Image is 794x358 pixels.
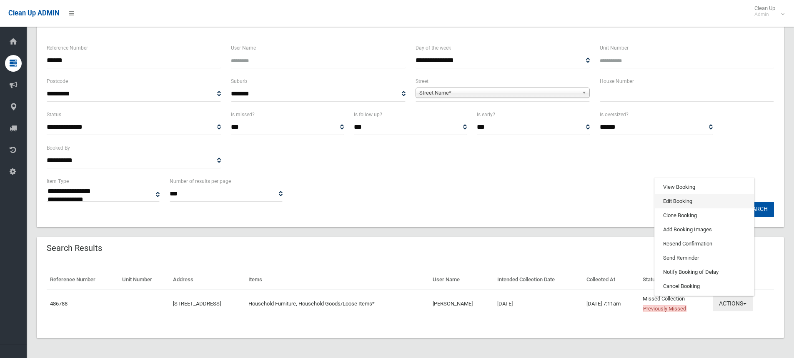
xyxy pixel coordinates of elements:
[47,77,68,86] label: Postcode
[119,270,170,289] th: Unit Number
[494,270,583,289] th: Intended Collection Date
[47,43,88,53] label: Reference Number
[231,77,247,86] label: Suburb
[50,300,68,307] a: 486788
[494,289,583,318] td: [DATE]
[655,251,754,265] a: Send Reminder
[655,194,754,208] a: Edit Booking
[37,240,112,256] header: Search Results
[655,237,754,251] a: Resend Confirmation
[600,43,629,53] label: Unit Number
[655,208,754,223] a: Clone Booking
[170,270,245,289] th: Address
[477,110,495,119] label: Is early?
[47,177,69,186] label: Item Type
[245,289,429,318] td: Household Furniture, Household Goods/Loose Items*
[655,223,754,237] a: Add Booking Images
[47,270,119,289] th: Reference Number
[600,110,629,119] label: Is oversized?
[739,202,774,217] button: Search
[354,110,382,119] label: Is follow up?
[429,270,494,289] th: User Name
[655,279,754,293] a: Cancel Booking
[170,177,231,186] label: Number of results per page
[583,270,640,289] th: Collected At
[655,265,754,279] a: Notify Booking of Delay
[416,77,428,86] label: Street
[655,180,754,194] a: View Booking
[639,270,709,289] th: Status
[245,270,429,289] th: Items
[231,110,255,119] label: Is missed?
[583,289,640,318] td: [DATE] 7:11am
[47,110,61,119] label: Status
[713,296,753,311] button: Actions
[416,43,451,53] label: Day of the week
[47,143,70,153] label: Booked By
[231,43,256,53] label: User Name
[419,88,579,98] span: Street Name*
[173,300,221,307] a: [STREET_ADDRESS]
[429,289,494,318] td: [PERSON_NAME]
[600,77,634,86] label: House Number
[639,289,709,318] td: Missed Collection
[750,5,784,18] span: Clean Up
[754,11,775,18] small: Admin
[643,305,686,312] span: Previously Missed
[8,9,59,17] span: Clean Up ADMIN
